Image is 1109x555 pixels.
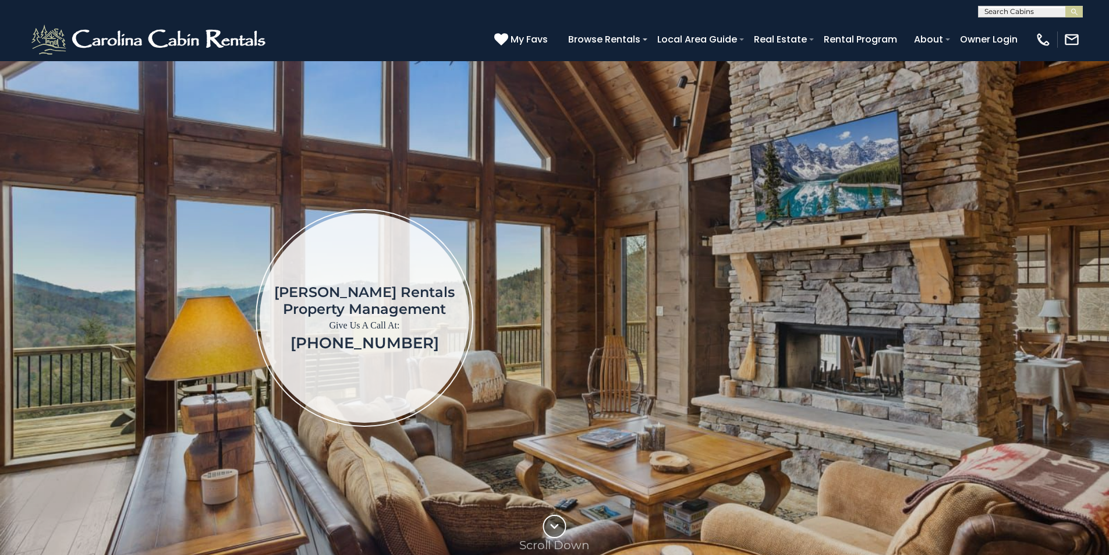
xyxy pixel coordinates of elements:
a: About [908,29,949,50]
p: Give Us A Call At: [274,317,455,334]
img: mail-regular-white.png [1064,31,1080,48]
a: Owner Login [954,29,1023,50]
img: phone-regular-white.png [1035,31,1051,48]
a: Browse Rentals [562,29,646,50]
span: My Favs [511,32,548,47]
a: [PHONE_NUMBER] [290,334,439,352]
a: Rental Program [818,29,903,50]
a: My Favs [494,32,551,47]
img: White-1-2.png [29,22,271,57]
a: Real Estate [748,29,813,50]
iframe: New Contact Form [661,96,1041,540]
p: Scroll Down [519,538,590,552]
h1: [PERSON_NAME] Rentals Property Management [274,284,455,317]
a: Local Area Guide [651,29,743,50]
